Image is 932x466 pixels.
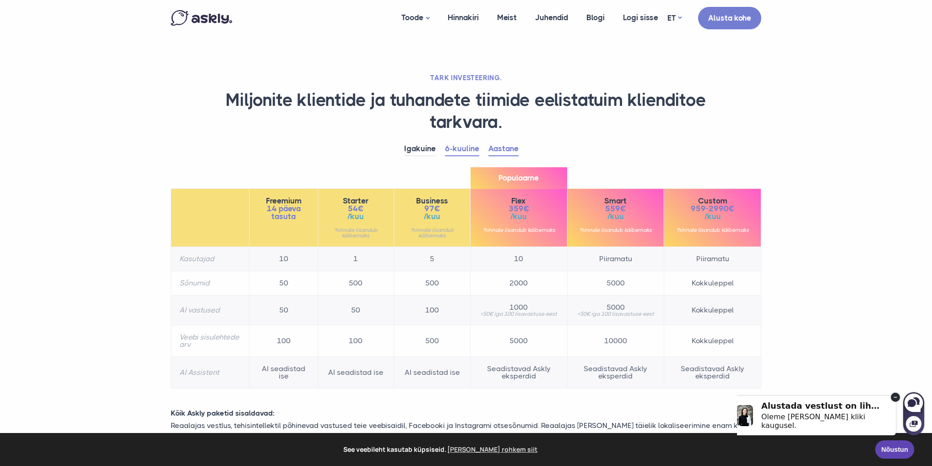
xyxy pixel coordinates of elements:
td: 50 [249,271,318,296]
span: 359€ [479,205,559,213]
td: Seadistavad Askly eksperdid [470,357,567,389]
span: Smart [576,197,656,205]
td: Piiramatu [664,247,761,271]
td: 500 [318,271,394,296]
a: Aastane [488,142,519,156]
small: *hinnale lisandub käibemaks [576,227,656,233]
td: 5 [394,247,471,271]
a: Nõustun [875,440,914,459]
td: 2000 [470,271,567,296]
small: *hinnale lisandub käibemaks [326,227,386,238]
a: 6-kuuline [445,142,479,156]
small: +50€ iga 100 lisavastuse eest [576,311,656,317]
small: *hinnale lisandub käibemaks [479,227,559,233]
td: 1 [318,247,394,271]
td: 10000 [567,325,664,357]
span: /kuu [402,213,462,220]
span: /kuu [326,213,386,220]
td: 100 [249,325,318,357]
td: AI seadistad ise [318,357,394,389]
span: See veebileht kasutab küpsiseid. [13,443,869,456]
span: 97€ [402,205,462,213]
td: 5000 [567,271,664,296]
td: Kokkuleppel [664,271,761,296]
td: 500 [394,325,471,357]
span: Kokkuleppel [672,307,753,314]
th: Sõnumid [171,271,249,296]
th: Veebi sisulehtede arv [171,325,249,357]
td: 50 [318,296,394,325]
iframe: Askly chat [737,380,925,436]
span: /kuu [576,213,656,220]
td: 100 [394,296,471,325]
th: AI vastused [171,296,249,325]
span: Custom [672,197,753,205]
a: Alusta kohe [698,7,761,29]
td: Piiramatu [567,247,664,271]
td: 500 [394,271,471,296]
span: /kuu [672,213,753,220]
div: Oleme [PERSON_NAME] kliki kaugusel. [24,32,146,49]
span: 559€ [576,205,656,213]
small: *hinnale lisandub käibemaks [672,227,753,233]
a: Igakuine [404,142,436,156]
span: Starter [326,197,386,205]
td: Kokkuleppel [664,325,761,357]
span: /kuu [479,213,559,220]
div: Alustada vestlust on lihtne! [24,21,146,30]
span: Freemium [258,197,309,205]
td: 50 [249,296,318,325]
h2: TARK INVESTEERING. [171,73,761,82]
th: AI Assistent [171,357,249,389]
img: Askly [171,10,232,26]
td: 10 [470,247,567,271]
span: 14 päeva tasuta [258,205,309,220]
td: Seadistavad Askly eksperdid [567,357,664,389]
th: Kasutajad [171,247,249,271]
span: 54€ [326,205,386,213]
p: Reaalajas vestlus, tehisintellektil põhinevad vastused teie veebisaidil, Facebooki ja Instagrami ... [164,419,768,444]
td: 5000 [470,325,567,357]
td: 10 [249,247,318,271]
td: AI seadistad ise [394,357,471,389]
td: AI seadistad ise [249,357,318,389]
td: Seadistavad Askly eksperdid [664,357,761,389]
h1: Miljonite klientide ja tuhandete tiimide eelistatuim klienditoe tarkvara. [171,89,761,133]
small: *hinnale lisandub käibemaks [402,227,462,238]
a: learn more about cookies [446,443,539,456]
strong: Kõik Askly paketid sisaldavad: [171,409,275,417]
span: 959-2990€ [672,205,753,213]
a: ET [667,11,682,25]
span: Populaarne [471,167,567,189]
span: 5000 [576,304,656,311]
span: Flex [479,197,559,205]
span: 1000 [479,304,559,311]
small: +50€ iga 100 lisavastuse eest [479,311,559,317]
td: 100 [318,325,394,357]
span: Business [402,197,462,205]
